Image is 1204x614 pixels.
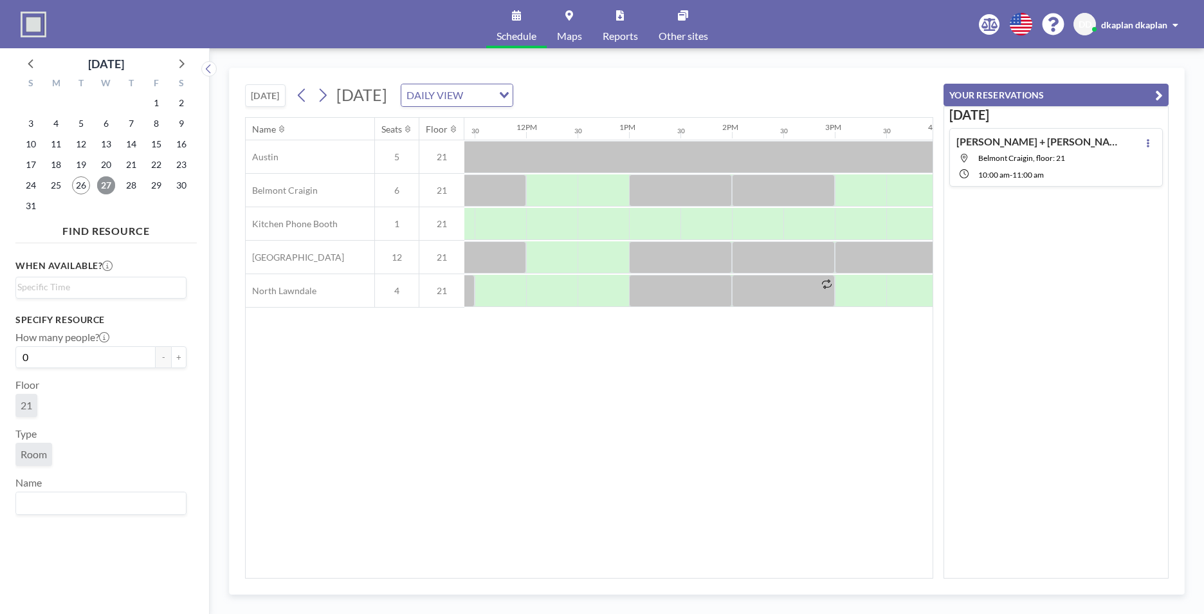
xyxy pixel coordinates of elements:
[94,76,119,93] div: W
[143,76,169,93] div: F
[497,31,536,41] span: Schedule
[246,218,338,230] span: Kitchen Phone Booth
[401,84,513,106] div: Search for option
[1012,170,1044,180] span: 11:00 AM
[172,135,190,153] span: Saturday, August 16, 2025
[722,122,738,132] div: 2PM
[381,124,402,135] div: Seats
[97,135,115,153] span: Wednesday, August 13, 2025
[375,285,419,297] span: 4
[17,495,179,512] input: Search for option
[21,399,32,412] span: 21
[22,197,40,215] span: Sunday, August 31, 2025
[17,280,179,294] input: Search for option
[15,314,187,326] h3: Specify resource
[978,153,1065,163] span: Belmont Craigin, floor: 21
[47,156,65,174] span: Monday, August 18, 2025
[246,285,316,297] span: North Lawndale
[246,252,344,263] span: [GEOGRAPHIC_DATA]
[603,31,638,41] span: Reports
[16,492,186,514] div: Search for option
[426,124,448,135] div: Floor
[557,31,582,41] span: Maps
[97,115,115,133] span: Wednesday, August 6, 2025
[246,151,278,163] span: Austin
[15,427,37,440] label: Type
[419,285,464,297] span: 21
[574,127,582,135] div: 30
[949,107,1163,123] h3: [DATE]
[252,124,276,135] div: Name
[375,252,419,263] span: 12
[172,156,190,174] span: Saturday, August 23, 2025
[15,476,42,489] label: Name
[419,185,464,196] span: 21
[375,185,419,196] span: 6
[172,115,190,133] span: Saturday, August 9, 2025
[1101,19,1167,30] span: dkaplan dkaplan
[22,176,40,194] span: Sunday, August 24, 2025
[1079,19,1091,30] span: DD
[72,176,90,194] span: Tuesday, August 26, 2025
[147,176,165,194] span: Friday, August 29, 2025
[169,76,194,93] div: S
[16,277,186,297] div: Search for option
[47,115,65,133] span: Monday, August 4, 2025
[72,135,90,153] span: Tuesday, August 12, 2025
[88,55,124,73] div: [DATE]
[15,378,39,391] label: Floor
[419,252,464,263] span: 21
[97,176,115,194] span: Wednesday, August 27, 2025
[69,76,94,93] div: T
[15,219,197,237] h4: FIND RESOURCE
[375,218,419,230] span: 1
[246,185,318,196] span: Belmont Craigin
[336,85,387,104] span: [DATE]
[147,115,165,133] span: Friday, August 8, 2025
[21,448,47,461] span: Room
[156,346,171,368] button: -
[677,127,685,135] div: 30
[928,122,944,132] div: 4PM
[122,156,140,174] span: Thursday, August 21, 2025
[780,127,788,135] div: 30
[47,135,65,153] span: Monday, August 11, 2025
[122,176,140,194] span: Thursday, August 28, 2025
[72,156,90,174] span: Tuesday, August 19, 2025
[171,346,187,368] button: +
[825,122,841,132] div: 3PM
[978,170,1010,180] span: 10:00 AM
[467,87,491,104] input: Search for option
[659,31,708,41] span: Other sites
[944,84,1169,106] button: YOUR RESERVATIONS
[122,115,140,133] span: Thursday, August 7, 2025
[419,151,464,163] span: 21
[22,156,40,174] span: Sunday, August 17, 2025
[15,331,109,344] label: How many people?
[44,76,69,93] div: M
[619,122,635,132] div: 1PM
[72,115,90,133] span: Tuesday, August 5, 2025
[22,135,40,153] span: Sunday, August 10, 2025
[1010,170,1012,180] span: -
[47,176,65,194] span: Monday, August 25, 2025
[375,151,419,163] span: 5
[147,94,165,112] span: Friday, August 1, 2025
[97,156,115,174] span: Wednesday, August 20, 2025
[245,84,286,107] button: [DATE]
[22,115,40,133] span: Sunday, August 3, 2025
[883,127,891,135] div: 30
[404,87,466,104] span: DAILY VIEW
[19,76,44,93] div: S
[118,76,143,93] div: T
[419,218,464,230] span: 21
[956,135,1117,148] h4: [PERSON_NAME] + [PERSON_NAME]
[147,156,165,174] span: Friday, August 22, 2025
[471,127,479,135] div: 30
[172,94,190,112] span: Saturday, August 2, 2025
[172,176,190,194] span: Saturday, August 30, 2025
[122,135,140,153] span: Thursday, August 14, 2025
[21,12,46,37] img: organization-logo
[516,122,537,132] div: 12PM
[147,135,165,153] span: Friday, August 15, 2025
